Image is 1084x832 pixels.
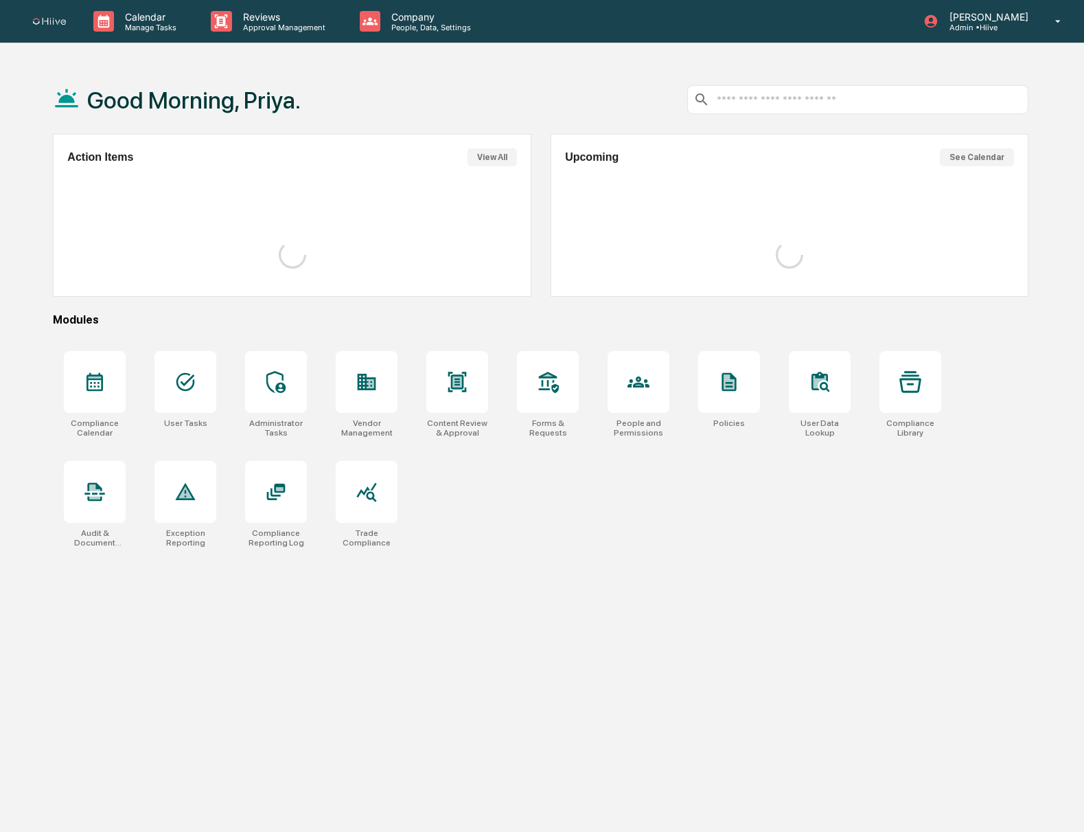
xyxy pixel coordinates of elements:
[517,418,579,438] div: Forms & Requests
[87,87,301,114] h1: Good Morning, Priya.
[164,418,207,428] div: User Tasks
[154,528,216,548] div: Exception Reporting
[336,418,397,438] div: Vendor Management
[789,418,851,438] div: User Data Lookup
[114,11,183,23] p: Calendar
[380,23,478,32] p: People, Data, Settings
[33,18,66,25] img: logo
[879,418,941,438] div: Compliance Library
[565,151,619,164] h2: Upcoming
[232,11,332,23] p: Reviews
[713,418,745,428] div: Policies
[608,418,669,438] div: People and Permissions
[940,148,1014,166] button: See Calendar
[114,23,183,32] p: Manage Tasks
[245,418,307,438] div: Administrator Tasks
[64,528,126,548] div: Audit & Document Logs
[938,11,1035,23] p: [PERSON_NAME]
[53,313,1028,326] div: Modules
[232,23,332,32] p: Approval Management
[64,418,126,438] div: Compliance Calendar
[67,151,133,164] h2: Action Items
[380,11,478,23] p: Company
[426,418,488,438] div: Content Review & Approval
[938,23,1035,32] p: Admin • Hiive
[468,148,517,166] button: View All
[336,528,397,548] div: Trade Compliance
[245,528,307,548] div: Compliance Reporting Log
